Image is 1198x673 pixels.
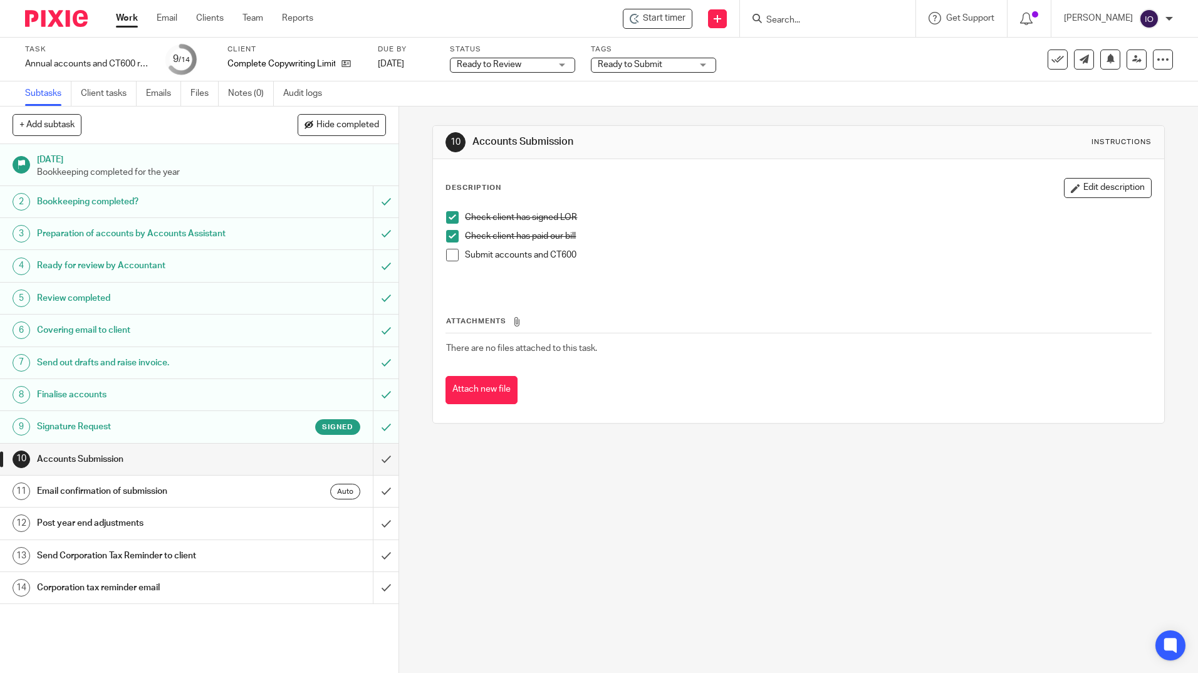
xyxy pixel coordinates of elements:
[378,60,404,68] span: [DATE]
[283,81,331,106] a: Audit logs
[13,547,30,565] div: 13
[37,256,253,275] h1: Ready for review by Accountant
[37,417,253,436] h1: Signature Request
[25,44,150,55] label: Task
[13,418,30,436] div: 9
[81,81,137,106] a: Client tasks
[946,14,994,23] span: Get Support
[445,183,501,193] p: Description
[37,192,253,211] h1: Bookkeeping completed?
[282,12,313,24] a: Reports
[13,290,30,307] div: 5
[623,9,692,29] div: Complete Copywriting Limited - Annual accounts and CT600 return - BOOKKEEPING CLIENTS
[25,81,71,106] a: Subtasks
[37,166,387,179] p: Bookkeeping completed for the year
[146,81,181,106] a: Emails
[13,386,30,404] div: 8
[13,354,30,372] div: 7
[179,56,190,63] small: /14
[298,114,386,135] button: Hide completed
[13,114,81,135] button: + Add subtask
[13,451,30,468] div: 10
[37,482,253,501] h1: Email confirmation of submission
[1139,9,1159,29] img: svg%3E
[37,450,253,469] h1: Accounts Submission
[13,483,30,500] div: 11
[445,132,466,152] div: 10
[446,318,506,325] span: Attachments
[242,12,263,24] a: Team
[598,60,662,69] span: Ready to Submit
[116,12,138,24] a: Work
[37,289,253,308] h1: Review completed
[1064,12,1133,24] p: [PERSON_NAME]
[13,514,30,532] div: 12
[591,44,716,55] label: Tags
[190,81,219,106] a: Files
[378,44,434,55] label: Due by
[13,193,30,211] div: 2
[25,58,150,70] div: Annual accounts and CT600 return - BOOKKEEPING CLIENTS
[465,249,1150,261] p: Submit accounts and CT600
[1064,178,1152,198] button: Edit description
[465,230,1150,243] p: Check client has paid our bill
[37,150,387,166] h1: [DATE]
[173,52,190,66] div: 9
[322,422,353,432] span: Signed
[227,58,335,70] p: Complete Copywriting Limited
[227,44,362,55] label: Client
[157,12,177,24] a: Email
[465,211,1150,224] p: Check client has signed LOR
[37,353,253,372] h1: Send out drafts and raise invoice.
[1091,137,1152,147] div: Instructions
[316,120,379,130] span: Hide completed
[643,12,685,25] span: Start timer
[472,135,825,149] h1: Accounts Submission
[13,321,30,339] div: 6
[37,224,253,243] h1: Preparation of accounts by Accounts Assistant
[330,484,360,499] div: Auto
[765,15,878,26] input: Search
[196,12,224,24] a: Clients
[450,44,575,55] label: Status
[13,579,30,597] div: 14
[228,81,274,106] a: Notes (0)
[13,225,30,243] div: 3
[37,321,253,340] h1: Covering email to client
[37,385,253,404] h1: Finalise accounts
[37,546,253,565] h1: Send Corporation Tax Reminder to client
[446,344,597,353] span: There are no files attached to this task.
[457,60,521,69] span: Ready to Review
[25,10,88,27] img: Pixie
[37,514,253,533] h1: Post year end adjustments
[13,258,30,275] div: 4
[445,376,518,404] button: Attach new file
[37,578,253,597] h1: Corporation tax reminder email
